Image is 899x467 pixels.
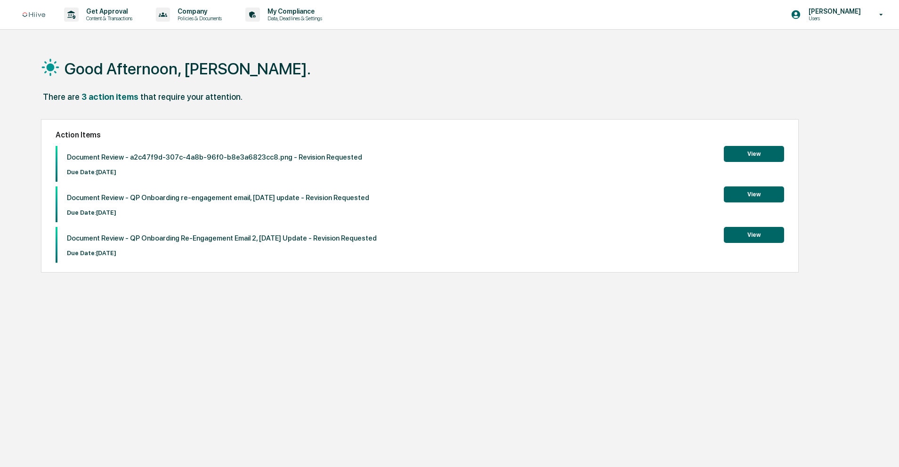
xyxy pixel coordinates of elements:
p: Content & Transactions [79,15,137,22]
button: View [724,146,784,162]
p: Get Approval [79,8,137,15]
p: Data, Deadlines & Settings [260,15,327,22]
a: View [724,230,784,239]
h1: Good Afternoon, [PERSON_NAME]. [65,59,311,78]
div: 3 action items [81,92,138,102]
p: My Compliance [260,8,327,15]
button: View [724,227,784,243]
button: View [724,186,784,202]
a: View [724,189,784,198]
img: logo [23,12,45,17]
p: Users [801,15,866,22]
p: Due Date: [DATE] [67,209,369,216]
p: Document Review - QP Onboarding re-engagement email, [DATE] update - Revision Requested [67,193,369,202]
p: Policies & Documents [170,15,227,22]
p: Document Review - QP Onboarding Re-Engagement Email 2, [DATE] Update - Revision Requested [67,234,377,242]
p: Due Date: [DATE] [67,169,362,176]
p: Document Review - a2c47f9d-307c-4a8b-96f0-b8e3a6823cc8.png - Revision Requested [67,153,362,161]
h2: Action Items [56,130,784,139]
div: that require your attention. [140,92,243,102]
a: View [724,149,784,158]
p: Due Date: [DATE] [67,250,377,257]
p: [PERSON_NAME] [801,8,866,15]
p: Company [170,8,227,15]
div: There are [43,92,80,102]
